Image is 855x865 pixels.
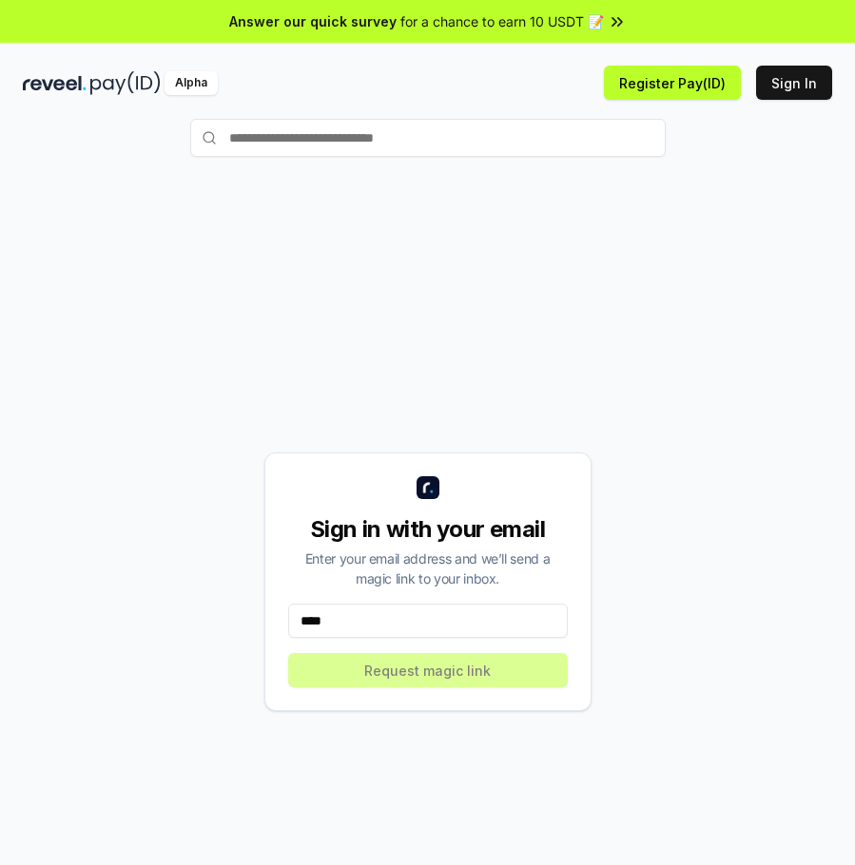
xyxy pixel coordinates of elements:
span: for a chance to earn 10 USDT 📝 [400,11,604,31]
img: pay_id [90,71,161,95]
img: reveel_dark [23,71,87,95]
button: Sign In [756,66,832,100]
div: Alpha [165,71,218,95]
div: Enter your email address and we’ll send a magic link to your inbox. [288,548,568,588]
button: Register Pay(ID) [604,66,741,100]
img: logo_small [417,476,439,499]
span: Answer our quick survey [229,11,397,31]
div: Sign in with your email [288,514,568,545]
